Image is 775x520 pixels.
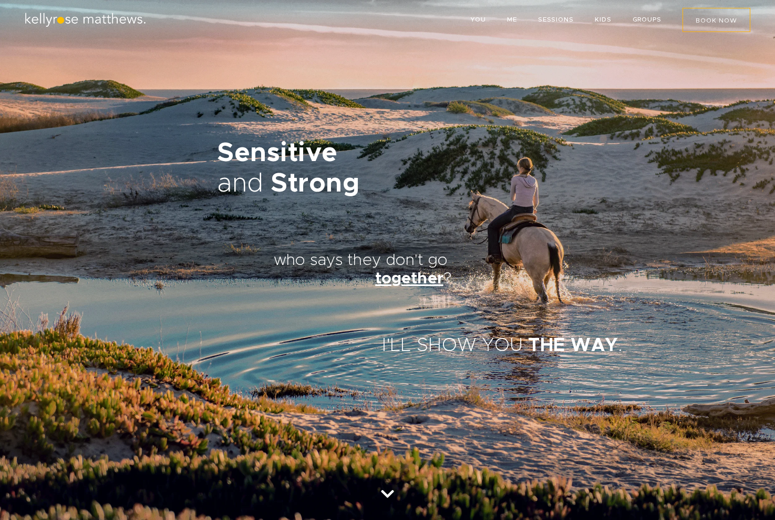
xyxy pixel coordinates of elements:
[595,16,612,23] a: KIDS
[618,336,623,355] span: .
[217,140,338,166] span: Sensitive
[528,336,618,355] span: THE WAY
[507,16,517,23] a: ME
[382,336,523,355] span: I'LL SHOW YOU
[24,13,147,27] img: Kellyrose Matthews logo
[683,8,750,32] a: BOOK NOW
[24,19,147,29] a: Kellyrose Matthews logo
[217,171,264,197] span: and
[696,17,737,24] span: BOOK NOW
[375,271,443,286] u: together
[633,16,662,23] a: GROUPS
[470,16,486,23] a: YOU
[271,171,359,197] span: Strong
[274,252,448,268] span: who says they don't go
[443,271,451,286] span: ?
[538,16,574,23] a: SESSIONS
